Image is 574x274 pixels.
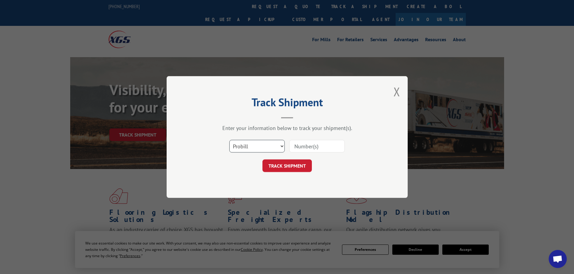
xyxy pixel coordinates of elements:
[549,250,567,268] div: Open chat
[262,159,312,172] button: TRACK SHIPMENT
[197,98,378,109] h2: Track Shipment
[289,140,345,152] input: Number(s)
[197,125,378,131] div: Enter your information below to track your shipment(s).
[394,84,400,100] button: Close modal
